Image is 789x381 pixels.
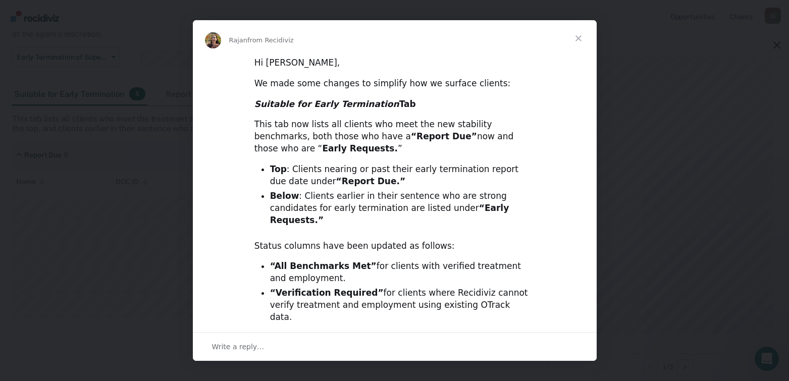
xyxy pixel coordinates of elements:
li: for clients with verified treatment and employment. [270,260,535,285]
div: Open conversation and reply [193,332,597,361]
li: : Clients nearing or past their early termination report due date under [270,164,535,188]
div: Profile image for Krysty [137,16,157,36]
img: logo [20,19,76,35]
span: Home [39,313,62,320]
span: from Recidiviz [247,36,294,44]
p: Hi [PERSON_NAME] [20,72,182,89]
img: Profile image for Kim [118,16,138,36]
span: Close [560,20,597,57]
li: : Clients earlier in their sentence who are strong candidates for early termination are listed under [270,190,535,227]
div: Status columns have been updated as follows: [254,240,535,252]
b: Early Requests. [322,143,398,153]
p: How can we help? [20,89,182,106]
div: Send us a message [10,119,192,146]
img: Profile image for Kelly [99,16,119,36]
span: Rajan [229,36,248,44]
b: Below [270,191,299,201]
div: Send us a message [21,127,169,138]
b: “All Benchmarks Met” [270,261,377,271]
b: “Verification Required” [270,288,384,298]
button: Messages [101,288,202,329]
span: Messages [134,313,169,320]
li: for clients where Recidiviz cannot verify treatment and employment using existing OTrack data. [270,287,535,323]
div: Close [174,16,192,34]
span: Write a reply… [212,340,265,353]
img: Profile image for Rajan [205,32,221,48]
b: “Report Due.” [336,176,405,186]
b: “Report Due” [411,131,477,141]
b: “Early Requests.” [270,203,509,225]
b: Tab [254,99,416,109]
div: Hi [PERSON_NAME], [254,57,535,69]
div: We made some changes to simplify how we surface clients: [254,78,535,90]
i: Suitable for Early Termination [254,99,399,109]
div: This tab now lists all clients who meet the new stability benchmarks, both those who have a now a... [254,119,535,154]
b: Top [270,164,287,174]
